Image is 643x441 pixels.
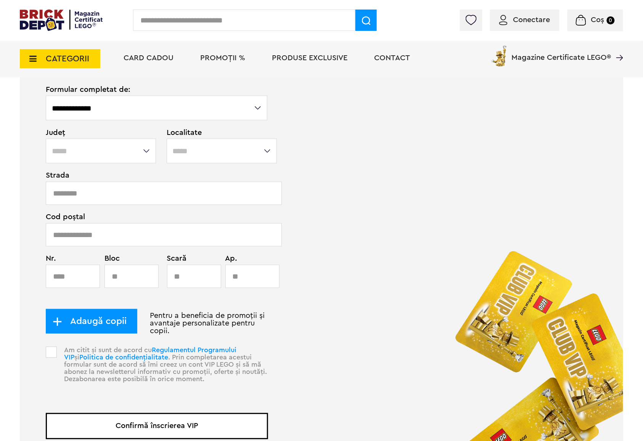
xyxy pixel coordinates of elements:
span: Bloc [104,255,154,263]
a: Conectare [499,16,550,24]
span: Localitate [167,129,268,136]
small: 0 [607,16,615,24]
span: Nr. [46,255,96,263]
a: Magazine Certificate LEGO® [611,44,623,51]
span: Adaugă copii [62,317,127,326]
p: Pentru a beneficia de promoții și avantaje personalizate pentru copii. [46,312,268,335]
span: CATEGORII [46,55,89,63]
a: PROMOȚII % [200,54,245,62]
span: Conectare [513,16,550,24]
span: Ap. [225,255,257,263]
button: Confirmă înscrierea VIP [46,413,268,439]
span: Cod poștal [46,213,268,221]
a: Produse exclusive [272,54,347,62]
span: Formular completat de: [46,86,268,93]
span: Magazine Certificate LEGO® [512,44,611,61]
p: Am citit și sunt de acord cu și . Prin completarea acestui formular sunt de acord să îmi creez un... [59,347,268,396]
span: Județ [46,129,157,136]
span: Scară [167,255,207,263]
a: Politica de confidențialitate [79,354,168,361]
a: Contact [374,54,410,62]
a: Regulamentul Programului VIP [64,347,236,361]
a: Card Cadou [124,54,174,62]
img: add_child [53,317,62,327]
span: Coș [591,16,604,24]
